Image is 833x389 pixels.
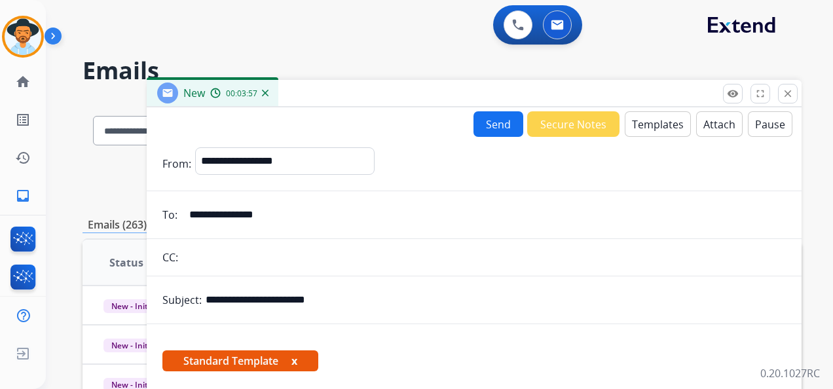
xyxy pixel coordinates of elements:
mat-icon: remove_red_eye [727,88,739,100]
span: 00:03:57 [226,88,257,99]
p: 0.20.1027RC [760,365,820,381]
p: Emails (263) [83,217,152,233]
mat-icon: home [15,74,31,90]
button: x [291,353,297,369]
button: Secure Notes [527,111,620,137]
mat-icon: list_alt [15,112,31,128]
button: Templates [625,111,691,137]
span: Standard Template [162,350,318,371]
p: From: [162,156,191,172]
mat-icon: fullscreen [754,88,766,100]
h2: Emails [83,58,802,84]
span: New - Initial [103,339,164,352]
img: avatar [5,18,41,55]
p: CC: [162,250,178,265]
span: New [183,86,205,100]
button: Pause [748,111,792,137]
button: Send [473,111,523,137]
p: Subject: [162,292,202,308]
mat-icon: inbox [15,188,31,204]
span: Status [109,255,143,270]
mat-icon: history [15,150,31,166]
span: New - Initial [103,299,164,313]
mat-icon: close [782,88,794,100]
p: To: [162,207,177,223]
button: Attach [696,111,743,137]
